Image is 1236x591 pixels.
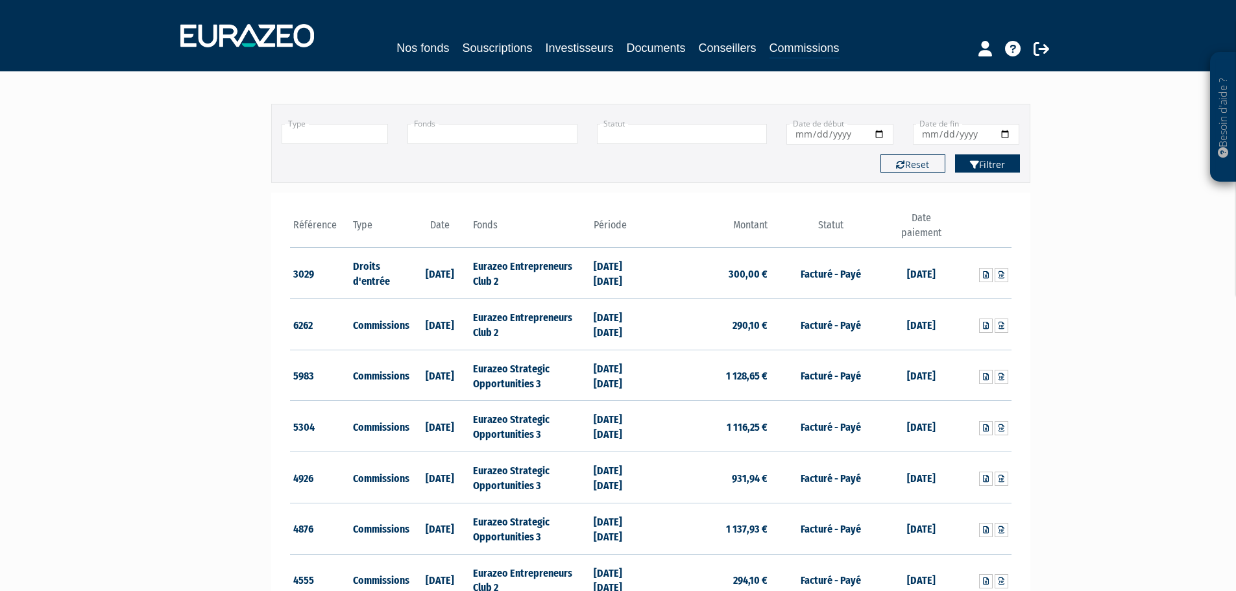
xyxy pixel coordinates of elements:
td: 1 137,93 € [651,503,771,554]
th: Date [410,211,470,248]
th: Type [350,211,410,248]
img: 1732889491-logotype_eurazeo_blanc_rvb.png [180,24,314,47]
td: Facturé - Payé [771,248,891,299]
td: [DATE] [410,503,470,554]
td: Commissions [350,503,410,554]
th: Fonds [470,211,590,248]
td: [DATE] [891,503,951,554]
td: Commissions [350,401,410,452]
th: Statut [771,211,891,248]
td: [DATE] [410,248,470,299]
td: [DATE] [891,299,951,350]
td: 5304 [290,401,350,452]
td: [DATE] [DATE] [590,401,651,452]
td: Droits d'entrée [350,248,410,299]
td: Commissions [350,299,410,350]
td: 1 116,25 € [651,401,771,452]
td: 1 128,65 € [651,350,771,401]
th: Montant [651,211,771,248]
p: Besoin d'aide ? [1216,59,1231,176]
button: Reset [880,154,945,173]
td: [DATE] [410,350,470,401]
th: Date paiement [891,211,951,248]
td: [DATE] [DATE] [590,452,651,503]
td: 3029 [290,248,350,299]
td: Commissions [350,452,410,503]
td: [DATE] [DATE] [590,299,651,350]
a: Souscriptions [462,39,532,57]
td: 931,94 € [651,452,771,503]
td: Eurazeo Strategic Opportunities 3 [470,452,590,503]
td: Commissions [350,350,410,401]
a: Nos fonds [396,39,449,57]
td: 290,10 € [651,299,771,350]
td: [DATE] [410,452,470,503]
td: [DATE] [DATE] [590,248,651,299]
td: Eurazeo Strategic Opportunities 3 [470,401,590,452]
td: Facturé - Payé [771,401,891,452]
th: Période [590,211,651,248]
td: Facturé - Payé [771,503,891,554]
td: Facturé - Payé [771,350,891,401]
th: Référence [290,211,350,248]
a: Commissions [769,39,840,59]
td: [DATE] [410,299,470,350]
td: Eurazeo Strategic Opportunities 3 [470,503,590,554]
a: Documents [627,39,686,57]
td: Facturé - Payé [771,299,891,350]
td: Eurazeo Strategic Opportunities 3 [470,350,590,401]
button: Filtrer [955,154,1020,173]
td: Eurazeo Entrepreneurs Club 2 [470,299,590,350]
td: 5983 [290,350,350,401]
td: 4926 [290,452,350,503]
a: Investisseurs [545,39,613,57]
td: [DATE] [891,248,951,299]
td: [DATE] [891,401,951,452]
td: Facturé - Payé [771,452,891,503]
td: [DATE] [DATE] [590,350,651,401]
td: [DATE] [410,401,470,452]
td: [DATE] [891,350,951,401]
td: 300,00 € [651,248,771,299]
td: 6262 [290,299,350,350]
td: [DATE] [DATE] [590,503,651,554]
a: Conseillers [699,39,757,57]
td: [DATE] [891,452,951,503]
td: Eurazeo Entrepreneurs Club 2 [470,248,590,299]
td: 4876 [290,503,350,554]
